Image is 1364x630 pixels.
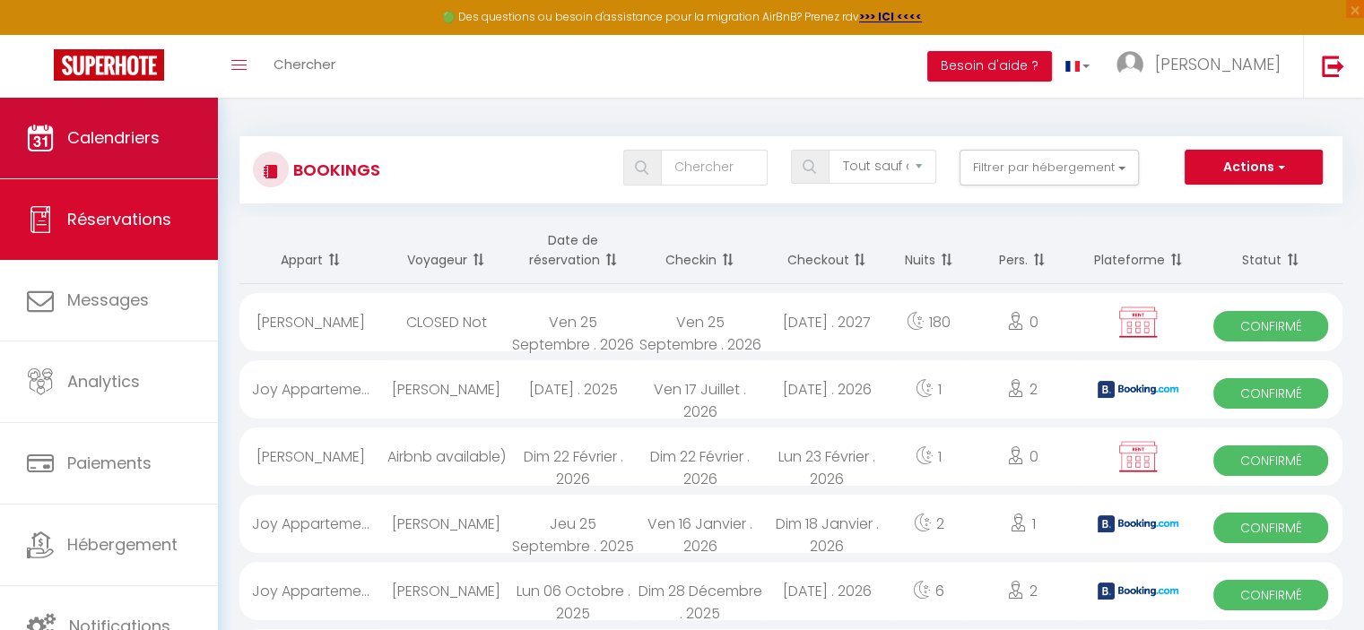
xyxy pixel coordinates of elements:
button: Besoin d'aide ? [927,51,1052,82]
span: Calendriers [67,126,160,149]
span: Hébergement [67,533,178,556]
span: Paiements [67,452,152,474]
th: Sort by guest [383,217,509,284]
th: Sort by status [1199,217,1342,284]
img: Super Booking [54,49,164,81]
img: ... [1116,51,1143,78]
button: Actions [1185,150,1323,186]
span: Réservations [67,208,171,230]
th: Sort by rentals [239,217,383,284]
a: ... [PERSON_NAME] [1103,35,1303,98]
img: logout [1322,55,1344,77]
h3: Bookings [289,150,380,190]
a: >>> ICI <<<< [859,9,922,24]
span: Analytics [67,370,140,393]
input: Chercher [661,150,768,186]
th: Sort by booking date [509,217,636,284]
span: Chercher [274,55,335,73]
th: Sort by people [968,217,1078,284]
button: Filtrer par hébergement [960,150,1139,186]
th: Sort by checkin [637,217,763,284]
a: Chercher [260,35,349,98]
span: [PERSON_NAME] [1155,53,1281,75]
span: Messages [67,289,149,311]
th: Sort by nights [891,217,968,284]
th: Sort by channel [1078,217,1199,284]
th: Sort by checkout [763,217,890,284]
